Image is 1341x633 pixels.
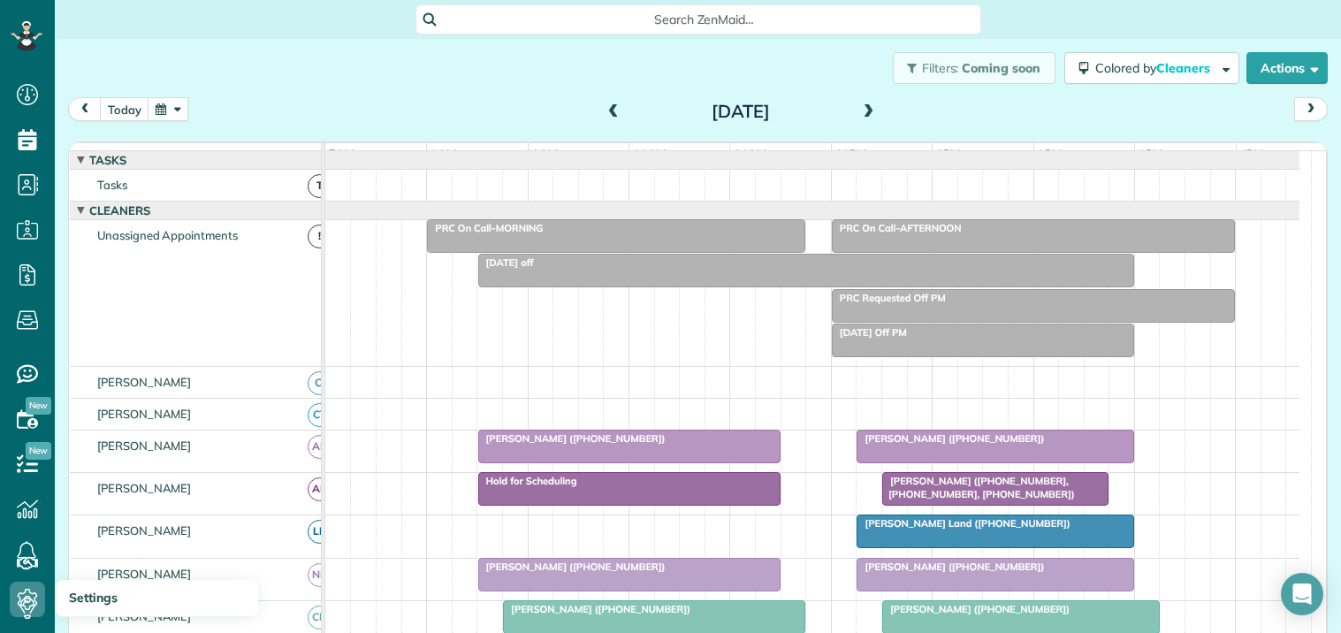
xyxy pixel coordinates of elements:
span: [PERSON_NAME] ([PHONE_NUMBER]) [502,603,691,615]
div: Open Intercom Messenger [1281,573,1323,615]
span: T [308,174,331,198]
span: Settings [69,590,118,606]
span: Colored by [1095,60,1216,76]
span: 4pm [1237,147,1268,161]
span: Filters: [922,60,959,76]
span: PRC Requested Off PM [831,292,947,304]
span: Cleaners [1156,60,1213,76]
a: Settings [55,580,258,617]
span: 8am [427,147,460,161]
span: [PERSON_NAME] Land ([PHONE_NUMBER]) [856,517,1071,530]
span: [PERSON_NAME] ([PHONE_NUMBER], [PHONE_NUMBER], [PHONE_NUMBER]) [881,475,1076,500]
span: CT [308,403,331,427]
span: Cleaners [86,203,154,217]
span: Tasks [94,178,131,192]
span: 7am [325,147,358,161]
span: [DATE] off [477,256,535,269]
span: 1pm [933,147,964,161]
span: [PERSON_NAME] ([PHONE_NUMBER]) [856,561,1045,573]
span: [PERSON_NAME] [94,481,195,495]
span: [PERSON_NAME] ([PHONE_NUMBER]) [856,432,1045,445]
span: Unassigned Appointments [94,228,241,242]
span: [PERSON_NAME] ([PHONE_NUMBER]) [881,603,1071,615]
span: PRC On Call-AFTERNOON [831,222,963,234]
span: ND [308,563,331,587]
span: 12pm [832,147,870,161]
span: CJ [308,371,331,395]
span: [PERSON_NAME] [94,567,195,581]
span: Tasks [86,153,130,167]
span: [PERSON_NAME] ([PHONE_NUMBER]) [477,432,667,445]
span: ! [308,225,331,248]
span: Coming soon [962,60,1041,76]
span: CM [308,606,331,629]
span: [PERSON_NAME] [94,439,195,453]
button: Actions [1246,52,1328,84]
span: [PERSON_NAME] [94,407,195,421]
span: AH [308,435,331,459]
h2: [DATE] [630,102,851,121]
button: prev [68,97,102,121]
span: [DATE] Off PM [831,326,908,339]
button: today [100,97,149,121]
button: Colored byCleaners [1064,52,1239,84]
span: [PERSON_NAME] [94,523,195,538]
span: [PERSON_NAME] [94,375,195,389]
span: 10am [629,147,669,161]
span: AR [308,477,331,501]
button: next [1294,97,1328,121]
span: New [26,397,51,415]
span: PRC On Call-MORNING [426,222,544,234]
span: New [26,442,51,460]
span: 11am [730,147,770,161]
span: LH [308,520,331,544]
span: 2pm [1034,147,1065,161]
span: 3pm [1135,147,1166,161]
span: 9am [529,147,561,161]
span: [PERSON_NAME] [94,609,195,623]
span: [PERSON_NAME] ([PHONE_NUMBER]) [477,561,667,573]
span: Hold for Scheduling [477,475,578,487]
